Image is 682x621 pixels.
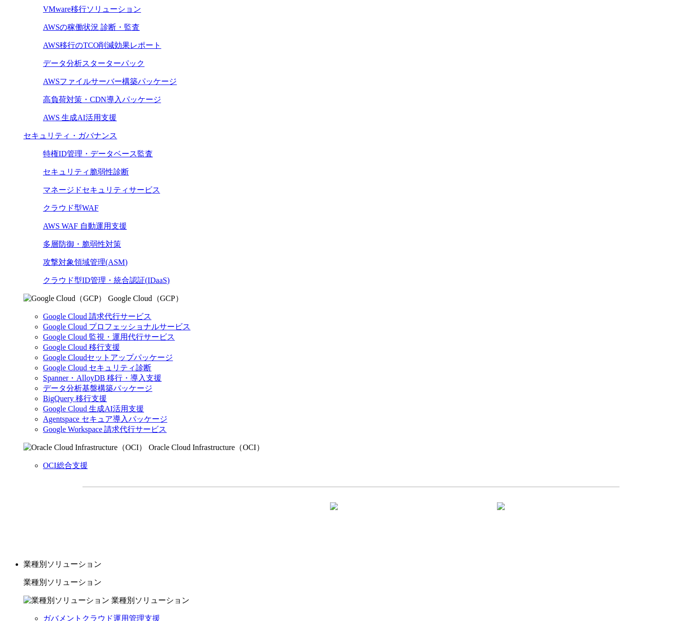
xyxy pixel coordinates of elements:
[43,240,121,248] a: 多層防御・脆弱性対策
[43,186,160,194] a: マネージドセキュリティサービス
[43,5,141,13] a: VMware移行ソリューション
[330,502,338,528] img: 矢印
[43,312,151,321] a: Google Cloud 請求代行サービス
[43,23,140,31] a: AWSの稼働状況 診断・監査
[43,41,161,49] a: AWS移行のTCO削減効果レポート
[23,294,106,304] img: Google Cloud（GCP）
[23,578,678,588] p: 業種別ソリューション
[497,502,505,528] img: 矢印
[43,415,167,423] a: Agentspace セキュア導入パッケージ
[43,59,145,67] a: データ分析スターターパック
[43,374,162,382] a: Spanner・AlloyDB 移行・導入支援
[43,322,190,331] a: Google Cloud プロフェッショナルサービス
[43,353,173,362] a: Google Cloudセットアップパッケージ
[43,364,151,372] a: Google Cloud セキュリティ診断
[108,294,183,302] span: Google Cloud（GCP）
[148,443,264,451] span: Oracle Cloud Infrastructure（OCI）
[43,425,167,433] a: Google Workspace 請求代行サービス
[43,77,177,86] a: AWSファイルサーバー構築パッケージ
[43,258,127,266] a: 攻撃対象領域管理(ASM)
[43,461,88,470] a: OCI総合支援
[43,168,129,176] a: セキュリティ脆弱性診断
[23,596,109,606] img: 業種別ソリューション
[111,596,189,604] span: 業種別ソリューション
[43,222,127,230] a: AWS WAF 自動運用支援
[43,204,99,212] a: クラウド型WAF
[23,559,678,570] p: 業種別ソリューション
[356,503,513,527] a: まずは相談する
[43,394,107,403] a: BigQuery 移行支援
[23,131,117,140] a: セキュリティ・ガバナンス
[23,443,146,453] img: Oracle Cloud Infrastructure（OCI）
[43,276,170,284] a: クラウド型ID管理・統合認証(IDaaS)
[43,343,120,351] a: Google Cloud 移行支援
[43,333,175,341] a: Google Cloud 監視・運用代行サービス
[189,503,346,527] a: 資料を請求する
[43,384,152,392] a: データ分析基盤構築パッケージ
[43,150,153,158] a: 特権ID管理・データベース監査
[43,113,117,122] a: AWS 生成AI活用支援
[43,95,161,104] a: 高負荷対策・CDN導入パッケージ
[43,405,144,413] a: Google Cloud 生成AI活用支援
